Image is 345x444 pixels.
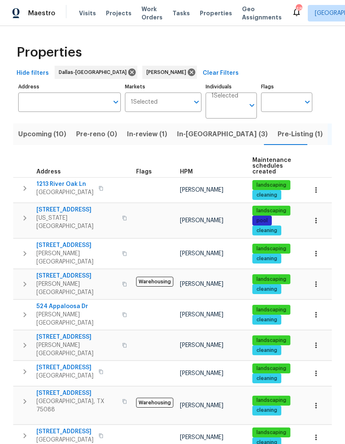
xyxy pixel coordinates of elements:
span: [GEOGRAPHIC_DATA] [36,188,93,197]
div: Dallas-[GEOGRAPHIC_DATA] [55,66,137,79]
span: pool [253,217,271,224]
button: Open [246,100,258,111]
span: [STREET_ADDRESS] [36,333,117,341]
button: Open [191,96,202,108]
span: Maintenance schedules created [252,157,291,175]
span: [US_STATE][GEOGRAPHIC_DATA] [36,214,117,230]
span: Tasks [172,10,190,16]
span: landscaping [253,429,290,436]
label: Individuals [206,84,257,89]
span: [STREET_ADDRESS] [36,206,117,214]
span: [PERSON_NAME] [180,370,223,376]
span: landscaping [253,276,290,283]
span: [PERSON_NAME] [180,435,223,440]
span: [GEOGRAPHIC_DATA] [36,436,93,444]
span: In-review (1) [127,128,167,140]
span: landscaping [253,207,290,214]
span: Upcoming (10) [18,128,66,140]
span: Pre-reno (0) [76,128,117,140]
span: [GEOGRAPHIC_DATA], TX 75088 [36,397,117,414]
span: Warehousing [136,277,173,287]
label: Markets [125,84,202,89]
span: [PERSON_NAME] [180,187,223,193]
label: Flags [261,84,312,89]
span: Work Orders [141,5,163,21]
span: [PERSON_NAME] [146,68,189,76]
span: [STREET_ADDRESS] [36,363,93,372]
span: [PERSON_NAME] [180,281,223,287]
span: cleaning [253,286,280,293]
div: [PERSON_NAME] [142,66,197,79]
span: cleaning [253,227,280,234]
span: [PERSON_NAME] [180,312,223,318]
span: cleaning [253,192,280,199]
span: Projects [106,9,132,17]
span: Hide filters [17,68,49,78]
span: [PERSON_NAME] [180,342,223,348]
span: [PERSON_NAME] [180,251,223,256]
span: cleaning [253,255,280,262]
span: Maestro [28,9,55,17]
button: Hide filters [13,66,52,81]
span: [PERSON_NAME][GEOGRAPHIC_DATA] [36,311,117,327]
span: landscaping [253,397,290,404]
span: 1 Selected [131,99,158,106]
button: Clear Filters [199,66,242,81]
span: [PERSON_NAME] [180,403,223,408]
span: landscaping [253,245,290,252]
span: Properties [200,9,232,17]
span: [PERSON_NAME][GEOGRAPHIC_DATA] [36,249,117,266]
span: Visits [79,9,96,17]
span: cleaning [253,407,280,414]
span: [STREET_ADDRESS] [36,427,93,436]
span: [STREET_ADDRESS] [36,241,117,249]
span: Warehousing [136,398,173,408]
span: landscaping [253,337,290,344]
span: Flags [136,169,152,175]
span: [PERSON_NAME][GEOGRAPHIC_DATA] [36,341,117,358]
label: Address [18,84,121,89]
span: 1 Selected [211,93,238,100]
button: Open [302,96,313,108]
div: 48 [296,5,302,13]
span: Clear Filters [203,68,239,78]
span: 1213 River Oak Ln [36,180,93,188]
span: Geo Assignments [242,5,282,21]
span: Dallas-[GEOGRAPHIC_DATA] [59,68,130,76]
span: landscaping [253,182,290,189]
button: Open [110,96,122,108]
span: In-[GEOGRAPHIC_DATA] (3) [177,128,268,140]
span: [STREET_ADDRESS] [36,389,117,397]
span: landscaping [253,365,290,372]
span: Address [36,169,61,175]
span: cleaning [253,375,280,382]
span: 524 Appaloosa Dr [36,302,117,311]
span: [PERSON_NAME] [180,218,223,223]
span: landscaping [253,306,290,313]
span: HPM [180,169,193,175]
span: Pre-Listing (1) [278,128,323,140]
span: Properties [17,48,82,57]
span: [GEOGRAPHIC_DATA] [36,372,93,380]
span: [PERSON_NAME][GEOGRAPHIC_DATA] [36,280,117,297]
span: cleaning [253,347,280,354]
span: [STREET_ADDRESS] [36,272,117,280]
span: cleaning [253,316,280,323]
